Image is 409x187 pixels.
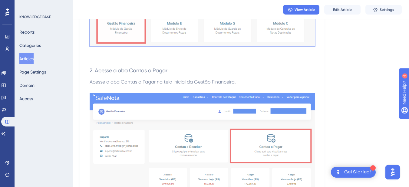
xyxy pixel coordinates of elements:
[42,3,44,8] div: 4
[331,167,376,178] div: Open Get Started! checklist, remaining modules: 1
[324,5,361,15] button: Edit Article
[19,27,35,38] button: Reports
[380,7,394,12] span: Settings
[19,80,35,91] button: Domain
[333,7,352,12] span: Edit Article
[90,67,167,74] span: 2. Acesse a aba Contas a Pagar
[19,40,41,51] button: Categories
[370,165,376,171] div: 1
[19,67,46,77] button: Page Settings
[19,53,34,64] button: Articles
[14,2,38,9] span: Need Help?
[283,5,319,15] button: View Article
[19,15,51,19] div: KNOWLEDGE BASE
[90,79,236,85] span: Acesse a aba Contas a Pagar na tela inicial da Gestão Financeira.
[384,163,402,181] iframe: UserGuiding AI Assistant Launcher
[19,93,33,104] button: Access
[365,5,402,15] button: Settings
[335,169,342,176] img: launcher-image-alternative-text
[295,7,315,12] span: View Article
[344,169,371,176] div: Get Started!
